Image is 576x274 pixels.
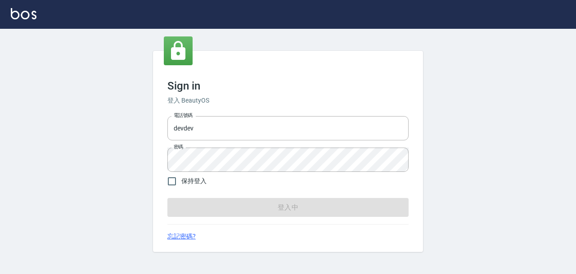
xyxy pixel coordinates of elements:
[174,144,183,150] label: 密碼
[11,8,36,19] img: Logo
[167,232,196,241] a: 忘記密碼?
[167,96,409,105] h6: 登入 BeautyOS
[174,112,193,119] label: 電話號碼
[167,80,409,92] h3: Sign in
[181,176,207,186] span: 保持登入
